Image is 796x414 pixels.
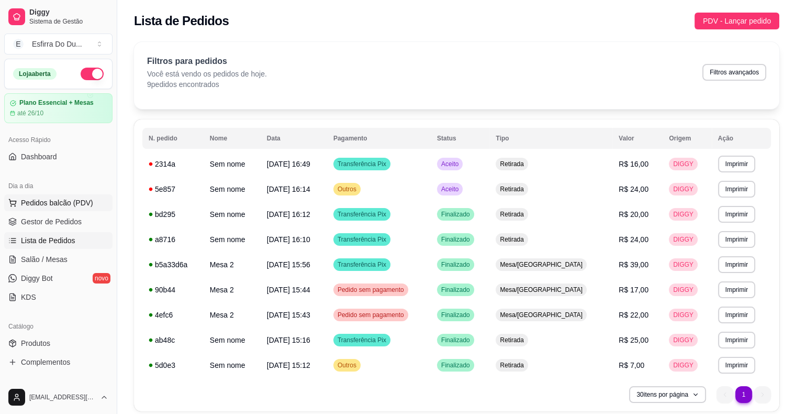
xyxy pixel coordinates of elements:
[4,34,113,55] button: Select a team
[4,335,113,352] a: Produtos
[32,39,82,49] div: Esfirra Do Du ...
[335,286,406,294] span: Pedido sem pagamento
[21,198,93,208] span: Pedidos balcão (PDV)
[439,185,461,193] span: Aceito
[13,39,24,49] span: E
[498,260,585,269] span: Mesa/[GEOGRAPHIC_DATA]
[4,318,113,335] div: Catálogo
[147,79,267,90] p: 9 pedidos encontrados
[17,109,43,117] article: até 26/10
[81,68,104,80] button: Alterar Status
[671,235,696,244] span: DIGGY
[19,99,94,107] article: Plano Essencial + Mesas
[267,210,310,219] span: [DATE] 16:12
[204,353,261,378] td: Sem nome
[13,68,57,80] div: Loja aberta
[671,286,696,294] span: DIGGY
[204,227,261,252] td: Sem nome
[204,302,261,328] td: Mesa 2
[335,336,388,344] span: Transferência Pix
[498,185,525,193] span: Retirada
[267,160,310,168] span: [DATE] 16:49
[498,235,525,244] span: Retirada
[335,311,406,319] span: Pedido sem pagamento
[335,210,388,219] span: Transferência Pix
[21,292,36,302] span: KDS
[204,202,261,227] td: Sem nome
[204,252,261,277] td: Mesa 2
[149,209,197,220] div: bd295
[149,310,197,320] div: 4efc6
[29,17,108,26] span: Sistema de Gestão
[4,4,113,29] a: DiggySistema de Gestão
[439,311,472,319] span: Finalizado
[718,357,755,374] button: Imprimir
[4,385,113,410] button: [EMAIL_ADDRESS][DOMAIN_NAME]
[4,194,113,211] button: Pedidos balcão (PDV)
[439,260,472,269] span: Finalizado
[439,361,472,369] span: Finalizado
[498,336,525,344] span: Retirada
[439,286,472,294] span: Finalizado
[431,128,490,149] th: Status
[4,93,113,123] a: Plano Essencial + Mesasaté 26/10
[149,184,197,194] div: 5e857
[718,181,755,198] button: Imprimir
[671,336,696,344] span: DIGGY
[204,277,261,302] td: Mesa 2
[439,210,472,219] span: Finalizado
[335,160,388,168] span: Transferência Pix
[21,216,82,227] span: Gestor de Pedidos
[29,8,108,17] span: Diggy
[671,185,696,193] span: DIGGY
[711,381,776,408] nav: pagination navigation
[694,13,779,29] button: PDV - Lançar pedido
[147,55,267,68] p: Filtros para pedidos
[498,286,585,294] span: Mesa/[GEOGRAPHIC_DATA]
[712,128,771,149] th: Ação
[498,210,525,219] span: Retirada
[703,15,771,27] span: PDV - Lançar pedido
[619,286,648,294] span: R$ 17,00
[21,273,53,284] span: Diggy Bot
[702,64,766,81] button: Filtros avançados
[335,235,388,244] span: Transferência Pix
[498,160,525,168] span: Retirada
[671,210,696,219] span: DIGGY
[21,338,50,348] span: Produtos
[619,311,648,319] span: R$ 22,00
[29,393,96,401] span: [EMAIL_ADDRESS][DOMAIN_NAME]
[439,336,472,344] span: Finalizado
[735,386,752,403] li: pagination item 1 active
[149,159,197,169] div: 2314a
[21,235,75,246] span: Lista de Pedidos
[4,289,113,306] a: KDS
[4,213,113,230] a: Gestor de Pedidos
[4,178,113,194] div: Dia a dia
[204,151,261,177] td: Sem nome
[267,185,310,193] span: [DATE] 16:14
[267,286,310,294] span: [DATE] 15:44
[619,160,648,168] span: R$ 16,00
[718,256,755,273] button: Imprimir
[267,260,310,269] span: [DATE] 15:56
[439,235,472,244] span: Finalizado
[267,311,310,319] span: [DATE] 15:43
[619,235,648,244] span: R$ 24,00
[663,128,711,149] th: Origem
[619,361,644,369] span: R$ 7,00
[335,260,388,269] span: Transferência Pix
[619,210,648,219] span: R$ 20,00
[489,128,612,149] th: Tipo
[21,151,57,162] span: Dashboard
[204,128,261,149] th: Nome
[149,335,197,345] div: ab48c
[149,234,197,245] div: a8716
[619,260,648,269] span: R$ 39,00
[718,307,755,323] button: Imprimir
[671,361,696,369] span: DIGGY
[612,128,663,149] th: Valor
[498,311,585,319] span: Mesa/[GEOGRAPHIC_DATA]
[267,336,310,344] span: [DATE] 15:16
[498,361,525,369] span: Retirada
